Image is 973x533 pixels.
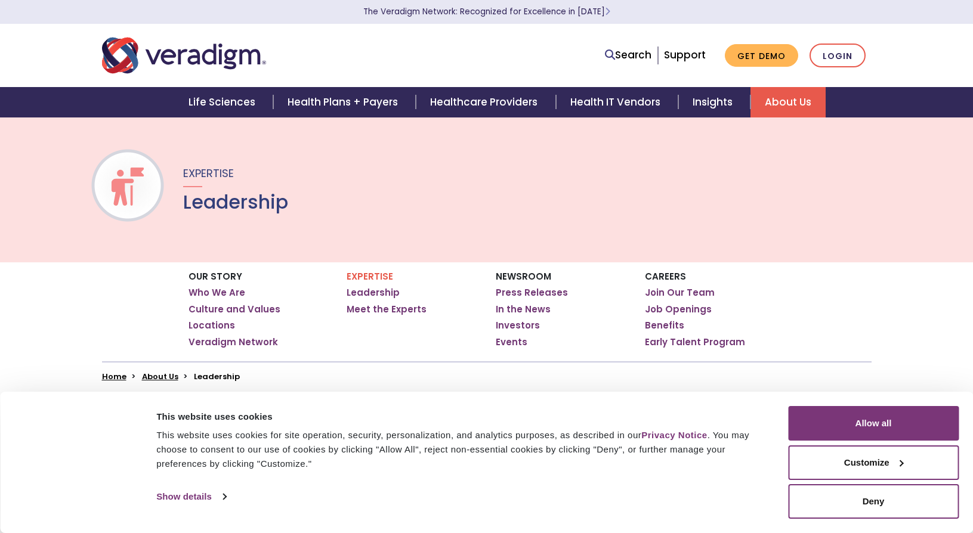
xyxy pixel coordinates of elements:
a: Health IT Vendors [556,87,678,117]
a: Who We Are [189,287,245,299]
a: Privacy Notice [641,430,707,440]
a: About Us [142,371,178,382]
span: Expertise [183,166,234,181]
div: This website uses cookies for site operation, security, personalization, and analytics purposes, ... [156,428,761,471]
a: Benefits [645,320,684,331]
a: Insights [678,87,750,117]
a: Life Sciences [174,87,273,117]
a: Veradigm Network [189,336,278,348]
div: This website uses cookies [156,410,761,424]
a: Health Plans + Payers [273,87,416,117]
button: Customize [788,445,959,480]
a: Healthcare Providers [416,87,555,117]
a: Culture and Values [189,303,280,315]
a: Login [810,44,866,68]
a: Home [102,371,126,382]
a: Investors [496,320,540,331]
a: Search [605,47,651,63]
span: Learn More [605,6,610,17]
a: Show details [156,488,226,506]
a: Job Openings [645,303,712,315]
a: Events [496,336,527,348]
a: Press Releases [496,287,568,299]
a: Support [664,48,706,62]
a: Get Demo [725,44,798,67]
button: Deny [788,484,959,519]
a: Early Talent Program [645,336,745,348]
a: About Us [750,87,826,117]
button: Allow all [788,406,959,441]
a: Leadership [347,287,400,299]
a: In the News [496,303,551,315]
a: Join Our Team [645,287,715,299]
a: Meet the Experts [347,303,427,315]
img: Veradigm logo [102,36,266,75]
a: The Veradigm Network: Recognized for Excellence in [DATE]Learn More [363,6,610,17]
h1: Leadership [183,191,288,213]
a: Locations [189,320,235,331]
